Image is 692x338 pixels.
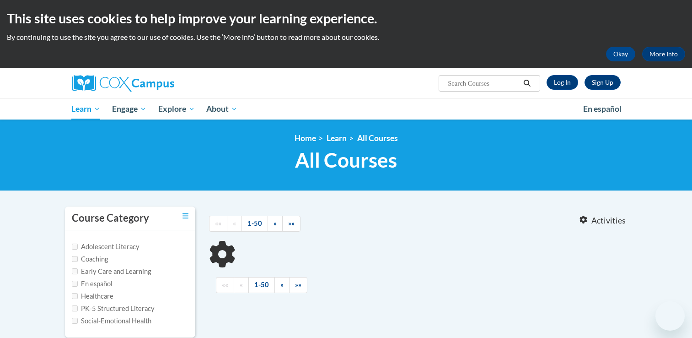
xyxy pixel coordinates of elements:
[72,316,151,326] label: Social-Emotional Health
[222,281,228,289] span: ««
[547,75,578,90] a: Log In
[152,98,201,120] a: Explore
[606,47,635,61] button: Okay
[209,216,227,232] a: Begining
[240,281,243,289] span: «
[295,133,316,143] a: Home
[72,254,108,264] label: Coaching
[72,291,113,301] label: Healthcare
[241,216,268,232] a: 1-50
[71,104,100,114] span: Learn
[289,277,307,293] a: End
[357,133,398,143] a: All Courses
[58,98,634,120] div: Main menu
[72,75,246,92] a: Cox Campus
[248,277,275,293] a: 1-50
[655,301,685,331] iframe: Button to launch messaging window
[520,78,534,89] button: Search
[206,104,237,114] span: About
[72,304,155,314] label: PK-5 Structured Literacy
[7,32,685,42] p: By continuing to use the site you agree to our use of cookies. Use the ‘More info’ button to read...
[106,98,152,120] a: Engage
[295,148,397,172] span: All Courses
[227,216,242,232] a: Previous
[72,293,78,299] input: Checkbox for Options
[282,216,300,232] a: End
[66,98,107,120] a: Learn
[72,268,78,274] input: Checkbox for Options
[216,277,234,293] a: Begining
[280,281,284,289] span: »
[274,277,290,293] a: Next
[447,78,520,89] input: Search Courses
[72,318,78,324] input: Checkbox for Options
[274,219,277,227] span: »
[233,219,236,227] span: «
[215,219,221,227] span: ««
[642,47,685,61] a: More Info
[182,211,188,221] a: Toggle collapse
[72,305,78,311] input: Checkbox for Options
[72,242,139,252] label: Adolescent Literacy
[288,219,295,227] span: »»
[577,99,628,119] a: En español
[268,216,283,232] a: Next
[327,133,347,143] a: Learn
[7,9,685,27] h2: This site uses cookies to help improve your learning experience.
[72,279,113,289] label: En español
[158,104,195,114] span: Explore
[200,98,243,120] a: About
[72,256,78,262] input: Checkbox for Options
[72,211,149,225] h3: Course Category
[72,267,151,277] label: Early Care and Learning
[585,75,621,90] a: Register
[583,104,622,114] span: En español
[72,244,78,250] input: Checkbox for Options
[234,277,249,293] a: Previous
[295,281,301,289] span: »»
[72,75,174,92] img: Cox Campus
[112,104,146,114] span: Engage
[72,281,78,287] input: Checkbox for Options
[591,216,626,226] span: Activities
